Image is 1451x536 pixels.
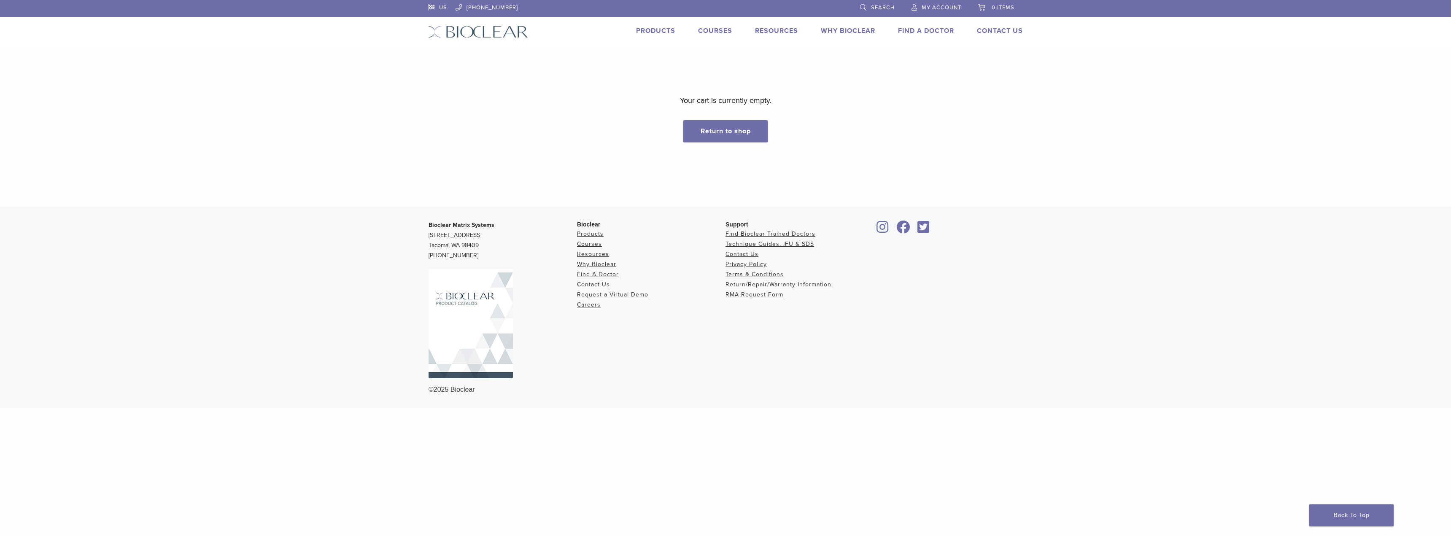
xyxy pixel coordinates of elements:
[977,27,1023,35] a: Contact Us
[821,27,875,35] a: Why Bioclear
[577,230,604,237] a: Products
[577,250,609,258] a: Resources
[992,4,1014,11] span: 0 items
[429,220,577,261] p: [STREET_ADDRESS] Tacoma, WA 98409 [PHONE_NUMBER]
[725,261,767,268] a: Privacy Policy
[577,301,601,308] a: Careers
[725,291,783,298] a: RMA Request Form
[577,281,610,288] a: Contact Us
[680,94,771,107] p: Your cart is currently empty.
[725,221,748,228] span: Support
[577,221,600,228] span: Bioclear
[725,271,784,278] a: Terms & Conditions
[698,27,732,35] a: Courses
[428,26,528,38] img: Bioclear
[755,27,798,35] a: Resources
[874,226,892,234] a: Bioclear
[429,385,1022,395] div: ©2025 Bioclear
[871,4,895,11] span: Search
[636,27,675,35] a: Products
[725,281,831,288] a: Return/Repair/Warranty Information
[577,271,619,278] a: Find A Doctor
[725,230,815,237] a: Find Bioclear Trained Doctors
[922,4,961,11] span: My Account
[893,226,913,234] a: Bioclear
[577,240,602,248] a: Courses
[725,250,758,258] a: Contact Us
[577,261,616,268] a: Why Bioclear
[429,269,513,378] img: Bioclear
[898,27,954,35] a: Find A Doctor
[577,291,648,298] a: Request a Virtual Demo
[1309,504,1394,526] a: Back To Top
[683,120,768,142] a: Return to shop
[725,240,814,248] a: Technique Guides, IFU & SDS
[914,226,932,234] a: Bioclear
[429,221,494,229] strong: Bioclear Matrix Systems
